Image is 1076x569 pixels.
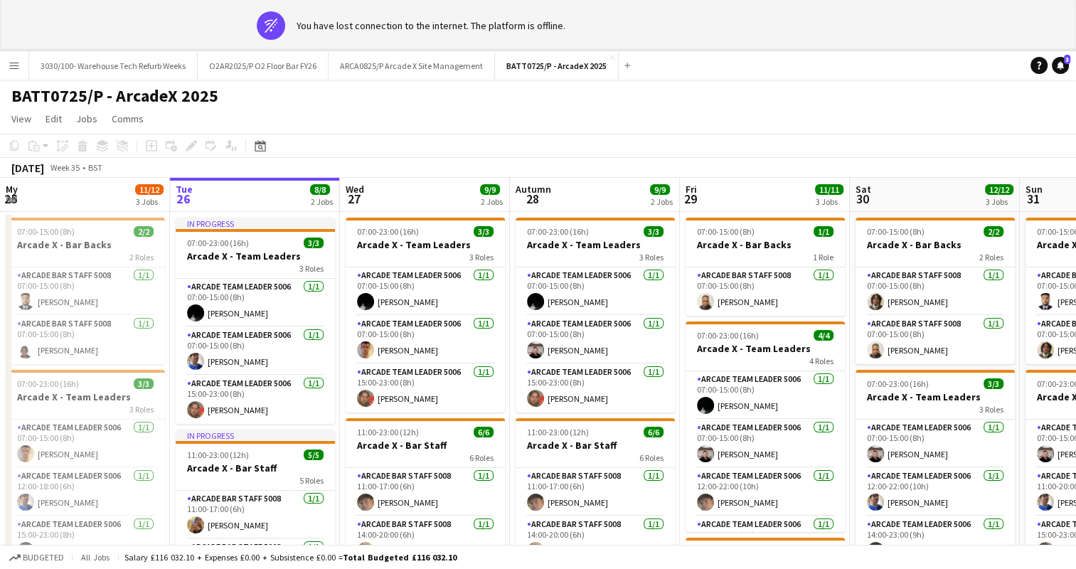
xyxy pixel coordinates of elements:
[815,184,843,195] span: 11/11
[986,196,1013,207] div: 3 Jobs
[480,184,500,195] span: 9/9
[697,330,759,341] span: 07:00-23:00 (16h)
[129,404,154,415] span: 3 Roles
[650,184,670,195] span: 9/9
[11,112,31,125] span: View
[346,183,364,196] span: Wed
[17,378,79,389] span: 07:00-23:00 (16h)
[136,196,163,207] div: 3 Jobs
[7,550,66,565] button: Budgeted
[46,112,62,125] span: Edit
[639,252,664,262] span: 3 Roles
[357,226,419,237] span: 07:00-23:00 (16h)
[176,327,335,376] app-card-role: Arcade Team Leader 50061/107:00-15:00 (8h)[PERSON_NAME]
[176,183,193,196] span: Tue
[516,439,675,452] h3: Arcade X - Bar Staff
[686,342,845,355] h3: Arcade X - Team Leaders
[176,279,335,327] app-card-role: Arcade Team Leader 50061/107:00-15:00 (8h)[PERSON_NAME]
[187,218,234,229] font: In progress
[187,450,249,460] span: 11:00-23:00 (12h)
[1064,55,1070,64] span: 3
[209,60,316,71] font: O2AR2025/P O2 Floor Bar FY26
[516,316,675,364] app-card-role: Arcade Team Leader 50061/107:00-15:00 (8h)[PERSON_NAME]
[176,491,335,539] app-card-role: Arcade Bar Staff 50081/111:00-17:00 (6h)[PERSON_NAME]
[853,191,871,207] span: 30
[683,191,697,207] span: 29
[299,475,324,486] span: 5 Roles
[343,191,364,207] span: 27
[304,450,324,460] span: 5/5
[686,321,845,532] div: 07:00-23:00 (16h)4/4Arcade X - Team Leaders4 RolesArcade Team Leader 50061/107:00-15:00 (8h)[PERS...
[11,161,44,175] div: [DATE]
[644,226,664,237] span: 3/3
[176,218,335,424] app-job-card: In progress07:00-23:00 (16h)3/3Arcade X - Team Leaders3 RolesArcade Team Leader 50061/107:00-15:0...
[686,516,845,565] app-card-role: Arcade Team Leader 50061/115:00-23:00 (8h)
[651,196,673,207] div: 2 Jobs
[856,390,1015,403] h3: Arcade X - Team Leaders
[310,184,330,195] span: 8/8
[985,184,1013,195] span: 12/12
[343,552,457,563] span: Total Budgeted £116 032.10
[527,427,589,437] span: 11:00-23:00 (12h)
[40,110,68,128] a: Edit
[346,516,505,569] app-card-role: Arcade Bar Staff 50081/114:00-20:00 (6h)[PERSON_NAME] [PERSON_NAME]
[816,196,843,207] div: 3 Jobs
[174,191,193,207] span: 26
[340,60,483,71] font: ARCA0825/P Arcade X Site Management
[346,267,505,316] app-card-role: Arcade Team Leader 50061/107:00-15:00 (8h)[PERSON_NAME]
[6,267,165,316] app-card-role: Arcade Bar Staff 50081/107:00-15:00 (8h)[PERSON_NAME]
[513,191,551,207] span: 28
[481,196,503,207] div: 2 Jobs
[76,112,97,125] span: Jobs
[41,60,186,71] font: 3030/100- Warehouse Tech Refurb Weeks
[856,468,1015,516] app-card-role: Arcade Team Leader 50061/112:00-22:00 (10h)[PERSON_NAME]
[124,552,343,563] font: Salary £116 032.10 + Expenses £0.00 + Subsistence £0.00 =
[856,218,1015,364] app-job-card: 07:00-15:00 (8h)2/2Arcade X - Bar Backs2 RolesArcade Bar Staff 50081/107:00-15:00 (8h)[PERSON_NAM...
[311,196,333,207] div: 2 Jobs
[346,439,505,452] h3: Arcade X - Bar Staff
[516,183,551,196] span: Autumn
[1023,191,1043,207] span: 31
[187,238,249,248] span: 07:00-23:00 (16h)
[297,19,565,32] div: You have lost connection to the internet. The platform is offline.
[29,52,198,80] button: 3030/100- Warehouse Tech Refurb Weeks
[6,238,165,251] h3: Arcade X - Bar Backs
[474,427,494,437] span: 6/6
[346,218,505,413] app-job-card: 07:00-23:00 (16h)3/3Arcade X - Team Leaders3 RolesArcade Team Leader 50061/107:00-15:00 (8h)[PERS...
[112,112,144,125] span: Comms
[6,420,165,468] app-card-role: Arcade Team Leader 50061/107:00-15:00 (8h)[PERSON_NAME]
[516,267,675,316] app-card-role: Arcade Team Leader 50061/107:00-15:00 (8h)[PERSON_NAME]
[686,267,845,316] app-card-role: Arcade Bar Staff 50081/107:00-15:00 (8h)[PERSON_NAME]
[6,316,165,364] app-card-role: Arcade Bar Staff 50081/107:00-15:00 (8h)[PERSON_NAME]
[299,263,324,274] span: 3 Roles
[176,250,335,262] h3: Arcade X - Team Leaders
[686,371,845,420] app-card-role: Arcade Team Leader 50061/107:00-15:00 (8h)[PERSON_NAME]
[346,364,505,413] app-card-role: Arcade Team Leader 50061/115:00-23:00 (8h)[PERSON_NAME]
[516,468,675,516] app-card-role: Arcade Bar Staff 50081/111:00-17:00 (6h)[PERSON_NAME]
[1052,57,1069,74] a: 3
[697,226,755,237] span: 07:00-15:00 (8h)
[856,370,1015,565] app-job-card: 07:00-23:00 (16h)3/3Arcade X - Team Leaders3 RolesArcade Team Leader 50061/107:00-15:00 (8h)[PERS...
[176,376,335,424] app-card-role: Arcade Team Leader 50061/115:00-23:00 (8h)[PERSON_NAME]
[686,420,845,468] app-card-role: Arcade Team Leader 50061/107:00-15:00 (8h)[PERSON_NAME]
[6,390,165,403] h3: Arcade X - Team Leaders
[357,427,419,437] span: 11:00-23:00 (12h)
[1026,183,1043,196] span: Sun
[82,162,85,173] font: •
[813,252,833,262] span: 1 Role
[686,238,845,251] h3: Arcade X - Bar Backs
[979,252,1003,262] span: 2 Roles
[686,218,845,316] app-job-card: 07:00-15:00 (8h)1/1Arcade X - Bar Backs1 RoleArcade Bar Staff 50081/107:00-15:00 (8h)[PERSON_NAME]
[469,252,494,262] span: 3 Roles
[856,183,871,196] span: Sat
[6,370,165,565] app-job-card: 07:00-23:00 (16h)3/3Arcade X - Team Leaders3 RolesArcade Team Leader 50061/107:00-15:00 (8h)[PERS...
[984,378,1003,389] span: 3/3
[867,226,925,237] span: 07:00-15:00 (8h)
[516,516,675,569] app-card-role: Arcade Bar Staff 50081/114:00-20:00 (6h)[PERSON_NAME] [PERSON_NAME]
[516,218,675,413] div: 07:00-23:00 (16h)3/3Arcade X - Team Leaders3 RolesArcade Team Leader 50061/107:00-15:00 (8h)[PERS...
[984,226,1003,237] span: 2/2
[639,452,664,463] span: 6 Roles
[469,452,494,463] span: 6 Roles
